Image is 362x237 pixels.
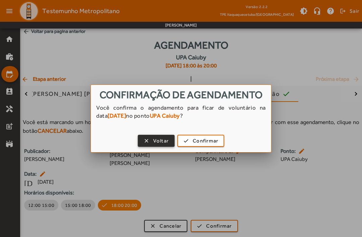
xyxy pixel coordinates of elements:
button: Confirmar [177,135,224,147]
div: Você confirma o agendamento para ficar de voluntário na data no ponto ? [91,104,271,126]
strong: UPA Caiuby [150,112,180,119]
button: Voltar [138,135,175,147]
span: Confirmação de agendamento [100,89,263,101]
span: Voltar [153,137,169,145]
span: Confirmar [193,137,218,145]
strong: [DATE] [108,112,126,119]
